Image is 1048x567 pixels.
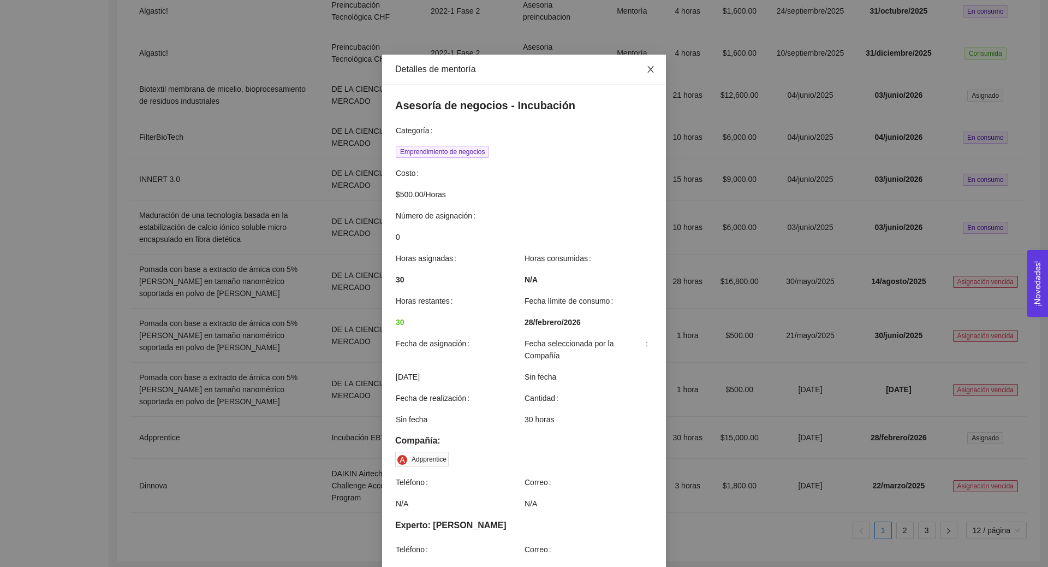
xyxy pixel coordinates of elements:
[396,371,523,383] span: [DATE]
[396,275,404,284] strong: 30
[412,454,446,465] div: Adpprentice
[396,146,489,158] span: Emprendimiento de negocios
[395,63,653,75] div: Detalles de mentoría
[400,456,405,464] span: A
[396,498,523,510] span: N/A
[395,518,653,532] div: Experto: [PERSON_NAME]
[396,252,461,264] span: Horas asignadas
[525,252,596,264] span: Horas consumidas
[525,275,538,284] strong: N/A
[396,414,523,426] span: Sin fecha
[396,188,652,200] span: $500.00 / Horas
[525,476,556,488] span: Correo
[396,318,404,327] strong: 30
[396,338,474,350] span: Fecha de asignación
[1027,250,1048,317] button: Open Feedback Widget
[525,316,581,328] span: 28/febrero/2026
[525,371,652,383] span: Sin fecha
[396,544,432,556] span: Teléfono
[525,392,563,404] span: Cantidad
[396,167,423,179] span: Costo
[525,544,556,556] span: Correo
[525,295,617,307] span: Fecha límite de consumo
[525,338,652,362] span: Fecha seleccionada por la Compañía
[646,65,655,74] span: close
[525,414,652,426] span: 30 horas
[396,210,480,222] span: Número de asignación
[396,295,457,307] span: Horas restantes
[395,98,653,113] h4: Asesoría de negocios - Incubación
[396,476,432,488] span: Teléfono
[525,498,652,510] span: N/A
[396,392,474,404] span: Fecha de realización
[635,55,666,85] button: Close
[396,125,437,137] span: Categoría
[396,231,652,243] span: 0
[395,434,653,447] h5: Compañía:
